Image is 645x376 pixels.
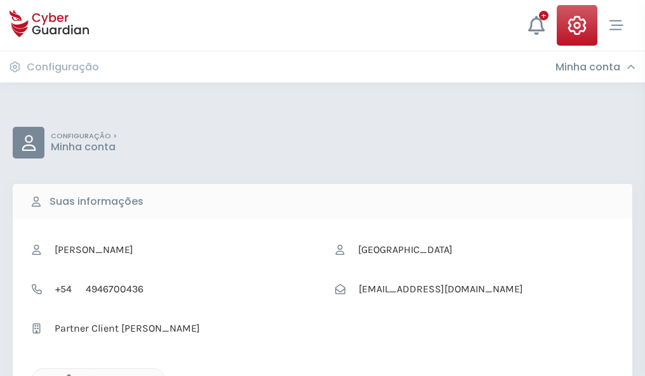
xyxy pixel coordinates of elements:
[79,277,310,301] input: Telefone
[48,277,79,301] span: +54
[51,132,117,141] p: CONFIGURAÇÃO >
[27,61,99,74] h3: Configuração
[539,11,549,20] div: +
[50,194,143,209] b: Suas informações
[555,61,635,74] div: Minha conta
[51,141,117,153] p: Minha conta
[555,61,620,74] h3: Minha conta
